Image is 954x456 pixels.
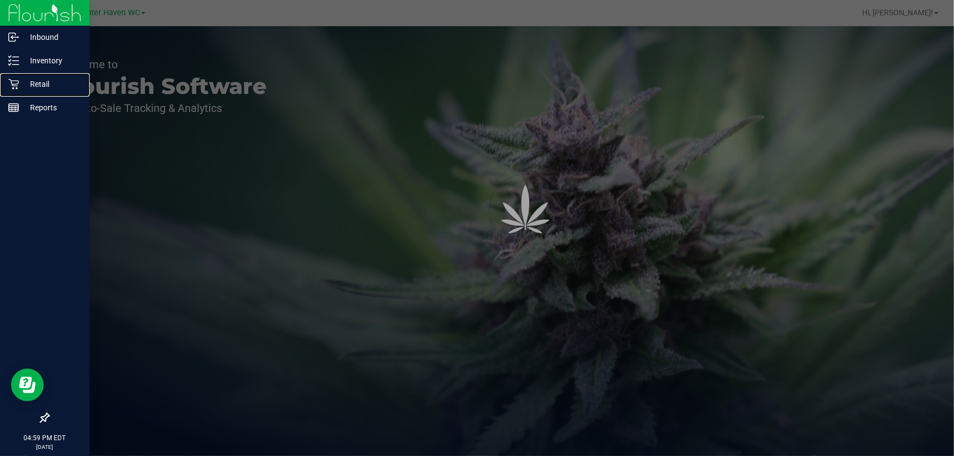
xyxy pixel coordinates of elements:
p: Inventory [19,54,85,67]
p: Reports [19,101,85,114]
inline-svg: Inventory [8,55,19,66]
p: Inbound [19,31,85,44]
p: Retail [19,78,85,91]
inline-svg: Reports [8,102,19,113]
inline-svg: Retail [8,79,19,90]
inline-svg: Inbound [8,32,19,43]
iframe: Resource center [11,369,44,401]
p: 04:59 PM EDT [5,433,85,443]
p: [DATE] [5,443,85,451]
